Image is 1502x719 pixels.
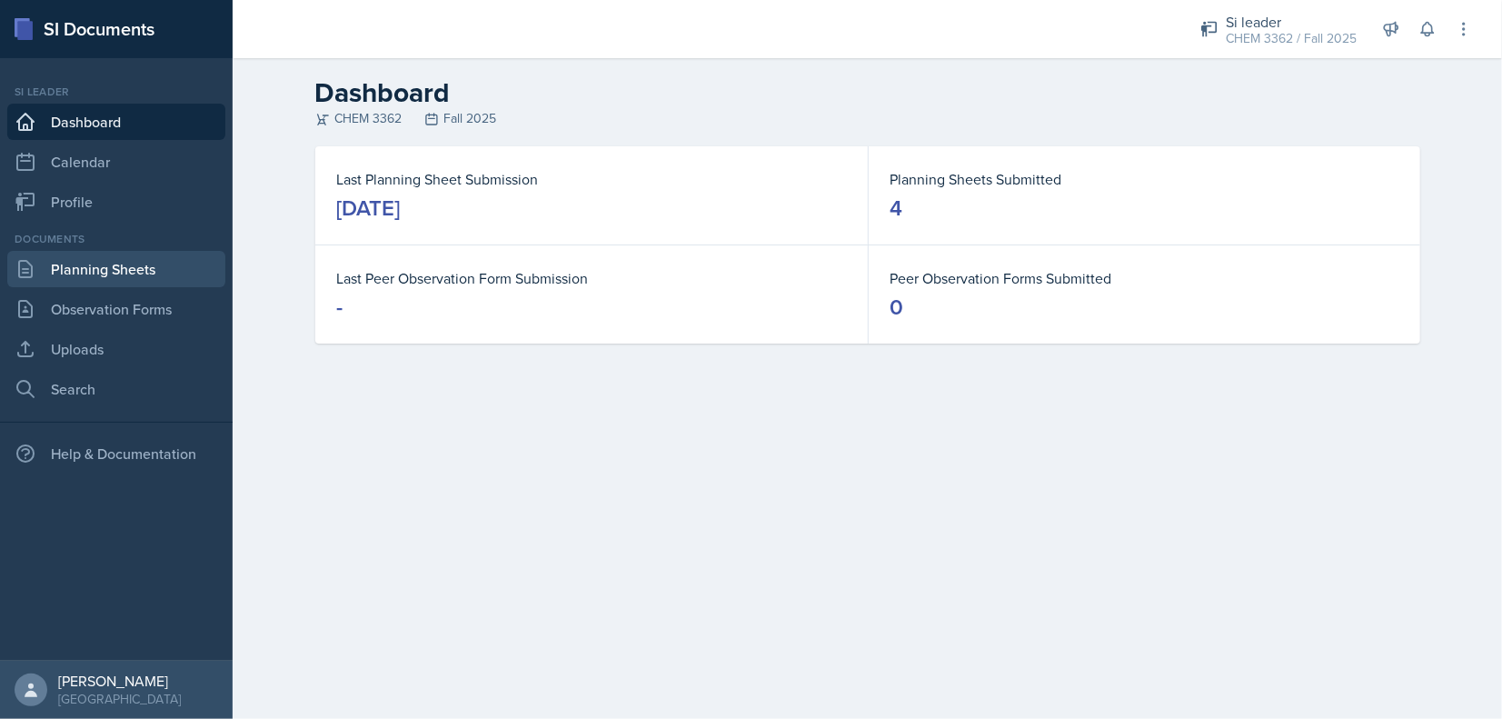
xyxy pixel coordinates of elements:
[7,331,225,367] a: Uploads
[890,168,1398,190] dt: Planning Sheets Submitted
[7,371,225,407] a: Search
[58,672,181,690] div: [PERSON_NAME]
[337,267,846,289] dt: Last Peer Observation Form Submission
[890,194,903,223] div: 4
[315,76,1420,109] h2: Dashboard
[890,267,1398,289] dt: Peer Observation Forms Submitted
[7,144,225,180] a: Calendar
[315,109,1420,128] div: CHEM 3362 Fall 2025
[337,194,401,223] div: [DATE]
[7,251,225,287] a: Planning Sheets
[7,84,225,100] div: Si leader
[58,690,181,708] div: [GEOGRAPHIC_DATA]
[7,435,225,472] div: Help & Documentation
[7,104,225,140] a: Dashboard
[890,293,904,322] div: 0
[1226,11,1357,33] div: Si leader
[7,231,225,247] div: Documents
[1226,29,1357,48] div: CHEM 3362 / Fall 2025
[7,291,225,327] a: Observation Forms
[337,168,846,190] dt: Last Planning Sheet Submission
[337,293,343,322] div: -
[7,184,225,220] a: Profile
